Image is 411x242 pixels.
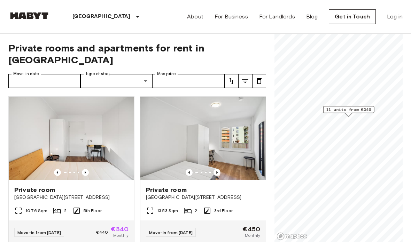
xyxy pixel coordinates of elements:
[82,169,89,176] button: Previous image
[238,74,252,88] button: tune
[8,74,80,88] input: Choose date
[13,71,39,77] label: Move-in date
[245,232,260,239] span: Monthly
[140,97,266,180] img: Marketing picture of unit AT-21-001-065-01
[8,12,50,19] img: Habyt
[111,226,129,232] span: €340
[186,169,193,176] button: Previous image
[224,74,238,88] button: tune
[84,208,102,214] span: 5th Floor
[146,186,187,194] span: Private room
[195,208,197,214] span: 2
[215,13,248,21] a: For Business
[54,169,61,176] button: Previous image
[252,74,266,88] button: tune
[157,208,178,214] span: 13.53 Sqm
[329,9,376,24] a: Get in Touch
[277,232,307,240] a: Mapbox logo
[146,194,260,201] span: [GEOGRAPHIC_DATA][STREET_ADDRESS]
[157,71,176,77] label: Max price
[64,208,67,214] span: 2
[259,13,295,21] a: For Landlords
[149,230,193,235] span: Move-in from [DATE]
[17,230,61,235] span: Move-in from [DATE]
[214,169,220,176] button: Previous image
[326,106,371,113] span: 11 units from €340
[387,13,403,21] a: Log in
[214,208,233,214] span: 3rd Floor
[8,42,266,66] span: Private rooms and apartments for rent in [GEOGRAPHIC_DATA]
[9,97,134,180] img: Marketing picture of unit AT-21-001-089-02
[242,226,260,232] span: €450
[323,106,374,117] div: Map marker
[25,208,47,214] span: 10.76 Sqm
[85,71,110,77] label: Type of stay
[72,13,131,21] p: [GEOGRAPHIC_DATA]
[14,194,129,201] span: [GEOGRAPHIC_DATA][STREET_ADDRESS]
[113,232,129,239] span: Monthly
[306,13,318,21] a: Blog
[14,186,55,194] span: Private room
[187,13,203,21] a: About
[96,229,108,235] span: €440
